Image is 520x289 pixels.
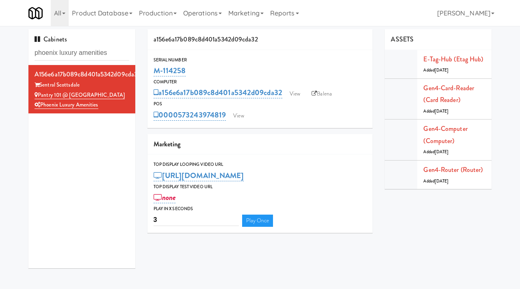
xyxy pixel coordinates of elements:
[242,215,273,227] a: Play Once
[308,88,336,100] a: Balena
[435,108,449,114] span: [DATE]
[154,183,367,191] div: Top Display Test Video Url
[35,68,129,80] div: a156e6a17b089c8d401a5342d09cda32
[154,56,367,64] div: Serial Number
[423,124,467,146] a: Gen4-computer (Computer)
[154,205,367,213] div: Play in X seconds
[35,35,67,44] span: Cabinets
[154,87,282,98] a: a156e6a17b089c8d401a5342d09cda32
[286,88,304,100] a: View
[154,65,186,76] a: M-114258
[423,149,448,155] span: Added
[28,65,135,113] li: a156e6a17b089c8d401a5342d09cda32Sentral Scottsdale Pantry 101 @ [GEOGRAPHIC_DATA]Phoenix Luxury A...
[423,178,448,184] span: Added
[147,29,373,50] div: a156e6a17b089c8d401a5342d09cda32
[435,178,449,184] span: [DATE]
[35,80,129,90] div: Sentral Scottsdale
[423,165,483,174] a: Gen4-router (Router)
[154,100,367,108] div: POS
[35,101,98,109] a: Phoenix Luxury Amenities
[35,46,129,61] input: Search cabinets
[154,170,244,181] a: [URL][DOMAIN_NAME]
[435,149,449,155] span: [DATE]
[423,54,483,64] a: E-tag-hub (Etag Hub)
[435,67,449,73] span: [DATE]
[229,110,248,122] a: View
[154,78,367,86] div: Computer
[423,83,474,105] a: Gen4-card-reader (Card Reader)
[28,6,43,20] img: Micromart
[35,91,125,99] a: Pantry 101 @ [GEOGRAPHIC_DATA]
[154,161,367,169] div: Top Display Looping Video Url
[391,35,414,44] span: ASSETS
[423,108,448,114] span: Added
[154,139,181,149] span: Marketing
[423,67,448,73] span: Added
[154,109,226,121] a: 0000573243974819
[154,192,176,203] a: none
